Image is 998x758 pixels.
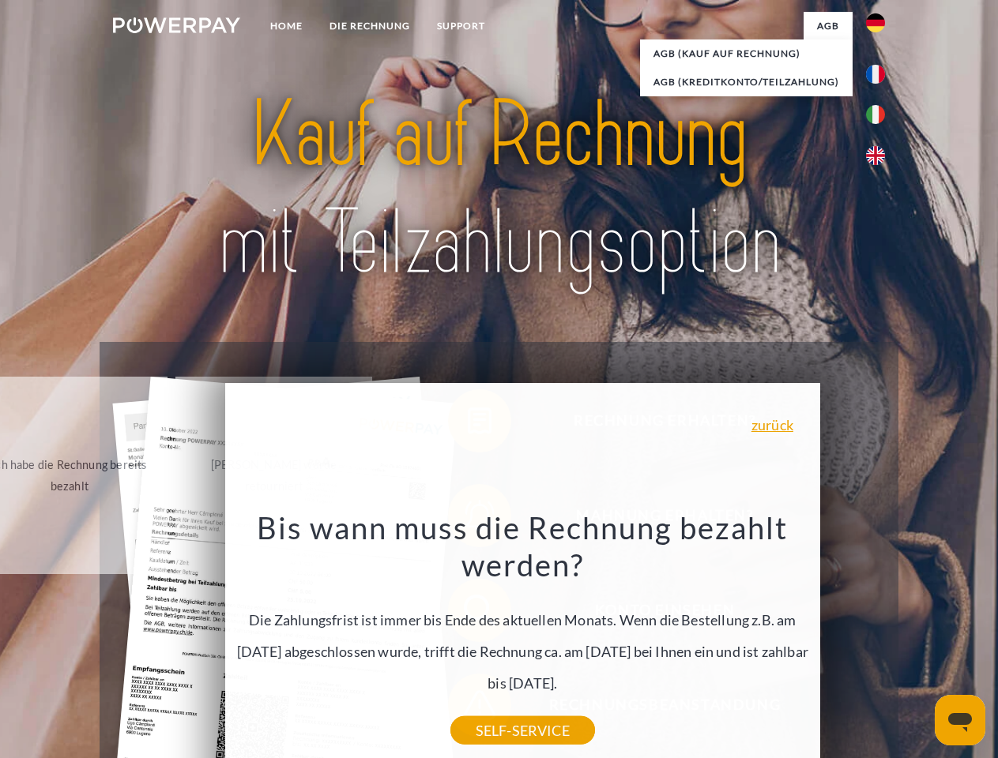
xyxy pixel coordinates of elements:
[424,12,499,40] a: SUPPORT
[640,68,853,96] a: AGB (Kreditkonto/Teilzahlung)
[450,716,595,745] a: SELF-SERVICE
[866,105,885,124] img: it
[185,454,363,497] div: [PERSON_NAME] wurde retourniert
[234,508,811,730] div: Die Zahlungsfrist ist immer bis Ende des aktuellen Monats. Wenn die Bestellung z.B. am [DATE] abg...
[113,17,240,33] img: logo-powerpay-white.svg
[316,12,424,40] a: DIE RECHNUNG
[866,65,885,84] img: fr
[640,39,853,68] a: AGB (Kauf auf Rechnung)
[751,418,793,432] a: zurück
[234,508,811,584] h3: Bis wann muss die Rechnung bezahlt werden?
[866,13,885,32] img: de
[935,695,985,745] iframe: Schaltfläche zum Öffnen des Messaging-Fensters
[151,76,847,302] img: title-powerpay_de.svg
[257,12,316,40] a: Home
[866,146,885,165] img: en
[804,12,853,40] a: agb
